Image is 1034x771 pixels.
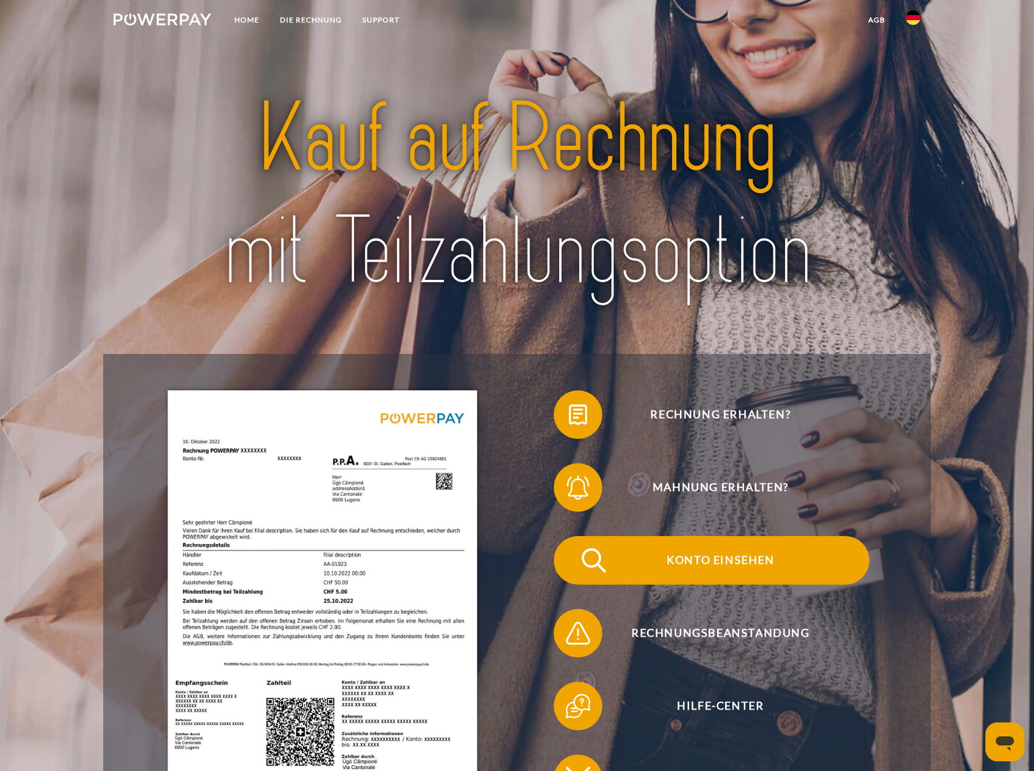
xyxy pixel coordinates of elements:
[554,609,869,657] button: Rechnungsbeanstandung
[154,77,880,314] img: title-powerpay_de.svg
[572,390,869,439] span: Rechnung erhalten?
[563,618,593,648] img: qb_warning.svg
[554,536,869,585] button: Konto einsehen
[572,609,869,657] span: Rechnungsbeanstandung
[224,9,270,31] a: Home
[572,682,869,730] span: Hilfe-Center
[563,399,593,430] img: qb_bill.svg
[563,472,593,503] img: qb_bell.svg
[352,9,410,31] a: SUPPORT
[906,10,920,25] img: de
[579,545,609,576] img: qb_search.svg
[985,722,1024,761] iframe: Schaltfläche zum Öffnen des Messaging-Fensters
[270,9,352,31] a: DIE RECHNUNG
[554,463,869,512] button: Mahnung erhalten?
[554,682,869,730] button: Hilfe-Center
[858,9,896,31] a: agb
[572,536,869,585] span: Konto einsehen
[554,390,869,439] button: Rechnung erhalten?
[563,691,593,721] img: qb_help.svg
[572,463,869,512] span: Mahnung erhalten?
[114,13,211,25] img: logo-powerpay-white.svg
